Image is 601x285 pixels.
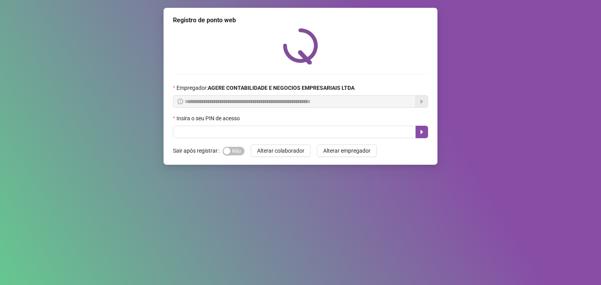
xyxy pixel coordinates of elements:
span: info-circle [178,99,183,104]
button: Alterar empregador [317,144,377,157]
strong: AGERE CONTABILIDADE E NEGOCIOS EMPRESARIAIS LTDA [208,85,354,91]
span: Alterar empregador [323,146,371,155]
label: Sair após registrar [173,144,223,157]
div: Registro de ponto web [173,16,428,25]
button: Alterar colaborador [251,144,311,157]
span: caret-right [419,129,425,135]
span: Alterar colaborador [257,146,304,155]
span: Empregador : [176,84,354,92]
img: QRPoint [283,28,318,64]
label: Insira o seu PIN de acesso [173,114,245,123]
